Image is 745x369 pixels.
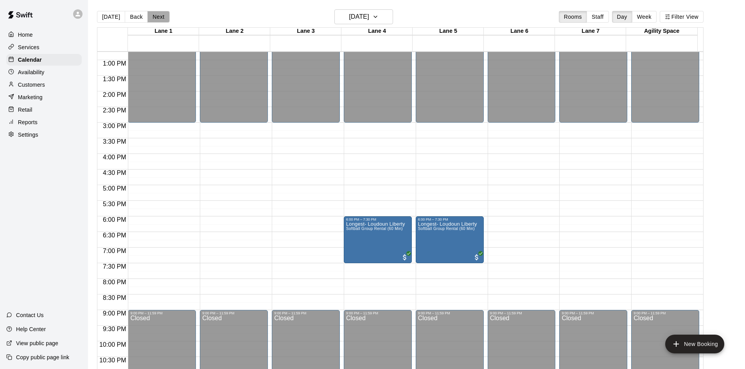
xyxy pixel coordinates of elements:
button: Filter View [660,11,704,23]
a: Customers [6,79,82,91]
span: 3:00 PM [101,123,128,129]
span: 2:00 PM [101,91,128,98]
button: Rooms [559,11,587,23]
div: 9:00 PM – 11:59 PM [562,311,625,315]
div: 6:00 PM – 7:30 PM: Longest- Loudoun Liberty [416,216,484,263]
a: Reports [6,116,82,128]
span: 10:30 PM [97,357,128,364]
div: Lane 6 [484,28,555,35]
p: Copy public page link [16,353,69,361]
span: All customers have paid [401,253,409,261]
p: Help Center [16,325,46,333]
span: 1:30 PM [101,76,128,82]
p: Home [18,31,33,39]
p: Calendar [18,56,42,64]
a: Home [6,29,82,41]
a: Retail [6,104,82,116]
span: 5:30 PM [101,201,128,207]
div: 9:00 PM – 11:59 PM [490,311,553,315]
a: Marketing [6,91,82,103]
span: 10:00 PM [97,341,128,348]
button: [DATE] [334,9,393,24]
div: Lane 4 [341,28,413,35]
span: 1:00 PM [101,60,128,67]
div: 6:00 PM – 7:30 PM: Longest- Loudoun Liberty [344,216,412,263]
button: Staff [587,11,609,23]
a: Services [6,41,82,53]
p: Contact Us [16,311,44,319]
span: 2:30 PM [101,107,128,114]
span: 8:30 PM [101,294,128,301]
div: 6:00 PM – 7:30 PM [346,217,409,221]
span: 6:30 PM [101,232,128,239]
button: Next [147,11,169,23]
p: Reports [18,118,38,126]
span: 9:30 PM [101,326,128,332]
p: Availability [18,68,45,76]
div: Lane 3 [270,28,341,35]
div: 9:00 PM – 11:59 PM [346,311,409,315]
div: 9:00 PM – 11:59 PM [634,311,697,315]
div: Lane 5 [413,28,484,35]
p: Retail [18,106,32,114]
p: Settings [18,131,38,139]
span: 8:00 PM [101,279,128,285]
div: Lane 2 [199,28,270,35]
span: 3:30 PM [101,138,128,145]
h6: [DATE] [349,11,369,22]
div: Agility Space [626,28,697,35]
span: 7:00 PM [101,248,128,254]
span: All customers have paid [473,253,481,261]
div: 9:00 PM – 11:59 PM [202,311,266,315]
div: 9:00 PM – 11:59 PM [418,311,481,315]
span: Softball Group Rental (60 Min) [346,226,403,231]
span: 4:00 PM [101,154,128,160]
button: Week [632,11,657,23]
button: Day [612,11,632,23]
div: 9:00 PM – 11:59 PM [130,311,194,315]
div: 9:00 PM – 11:59 PM [274,311,337,315]
div: 6:00 PM – 7:30 PM [418,217,481,221]
span: 6:00 PM [101,216,128,223]
a: Availability [6,66,82,78]
a: Settings [6,129,82,141]
span: 5:00 PM [101,185,128,192]
span: 9:00 PM [101,310,128,317]
p: Customers [18,81,45,89]
p: Services [18,43,39,51]
span: 4:30 PM [101,169,128,176]
a: Calendar [6,54,82,66]
span: 7:30 PM [101,263,128,270]
span: Softball Group Rental (60 Min) [418,226,475,231]
button: Back [125,11,148,23]
p: View public page [16,339,58,347]
p: Marketing [18,93,43,101]
button: [DATE] [97,11,125,23]
button: add [665,335,724,353]
div: Lane 1 [128,28,199,35]
div: Lane 7 [555,28,626,35]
